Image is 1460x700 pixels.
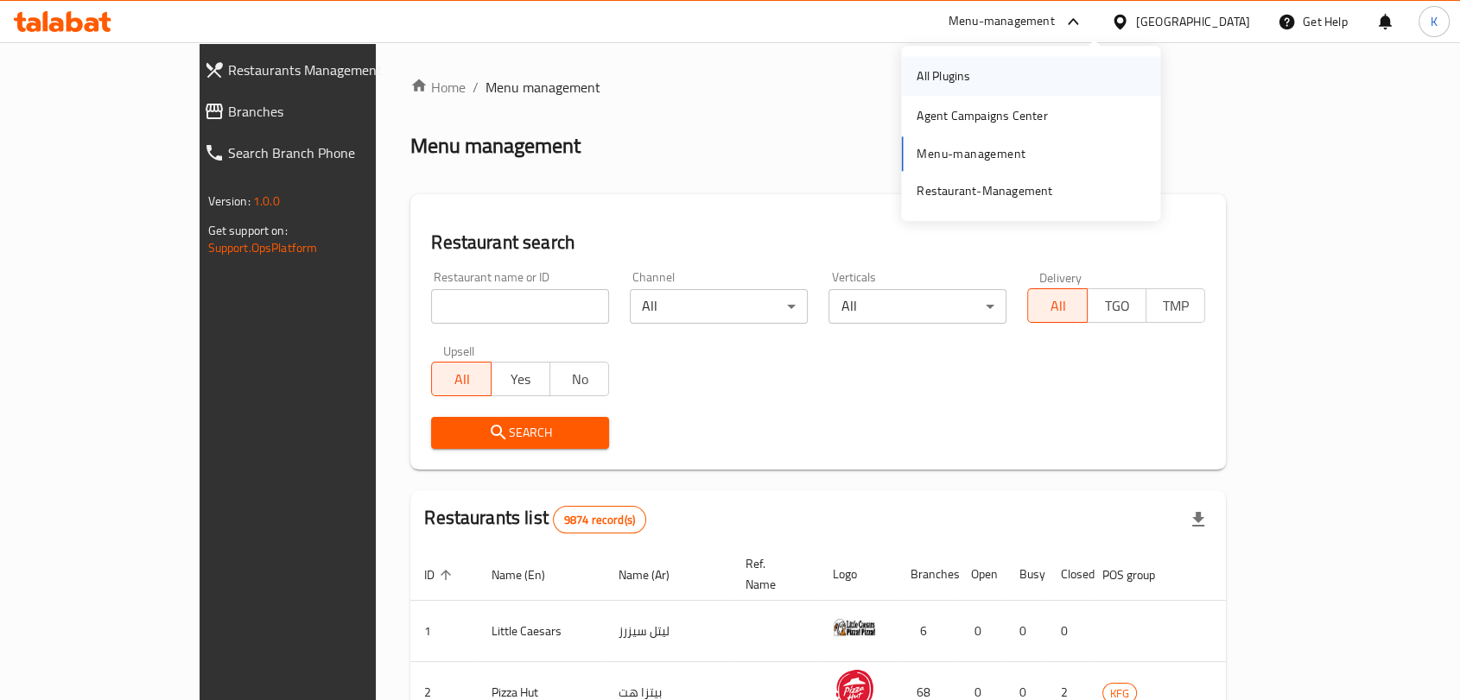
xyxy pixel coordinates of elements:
a: Restaurants Management [190,49,443,91]
button: All [431,362,491,396]
button: No [549,362,609,396]
td: 0 [957,601,1006,662]
span: Restaurants Management [228,60,429,80]
span: Name (Ar) [619,564,692,585]
h2: Menu management [410,132,581,160]
input: Search for restaurant name or ID.. [431,289,609,324]
span: 9874 record(s) [554,512,645,528]
span: 1.0.0 [253,190,280,212]
span: Yes [498,367,543,392]
span: Version: [208,190,251,212]
span: POS group [1102,564,1178,585]
th: Logo [819,548,897,601]
td: 0 [1047,601,1089,662]
li: / [473,77,479,98]
td: 0 [1006,601,1047,662]
button: TMP [1146,288,1205,323]
div: All [630,289,808,324]
div: Total records count [553,506,646,533]
th: Busy [1006,548,1047,601]
th: Branches [897,548,957,601]
span: Get support on: [208,219,288,242]
div: Agent Campaigns Center [917,107,1047,126]
nav: breadcrumb [410,77,1226,98]
div: Export file [1178,499,1219,540]
span: All [439,367,484,392]
span: Search [445,422,595,444]
td: 1 [410,601,478,662]
span: TMP [1153,293,1198,318]
button: Search [431,417,609,449]
span: Name (En) [492,564,568,585]
span: Branches [228,101,429,122]
span: Ref. Name [746,553,798,595]
div: All Plugins [917,66,970,85]
td: ليتل سيزرز [605,601,732,662]
div: [GEOGRAPHIC_DATA] [1136,12,1250,31]
h2: Restaurant search [431,230,1205,255]
span: Search Branch Phone [228,142,429,163]
a: Branches [190,91,443,132]
div: All [828,289,1006,324]
a: Search Branch Phone [190,132,443,173]
span: TGO [1095,293,1139,318]
div: Menu-management [949,11,1055,32]
td: Little Caesars [478,601,605,662]
label: Delivery [1039,271,1082,283]
span: K [1431,12,1438,31]
th: Open [957,548,1006,601]
span: ID [424,564,457,585]
label: Upsell [443,344,475,356]
button: All [1027,288,1087,323]
div: Restaurant-Management [917,181,1052,200]
button: Yes [491,362,550,396]
th: Closed [1047,548,1089,601]
h2: Restaurants list [424,505,646,533]
td: 6 [897,601,957,662]
span: Menu management [486,77,600,98]
button: TGO [1087,288,1146,323]
a: Support.OpsPlatform [208,236,318,259]
img: Little Caesars [833,606,876,649]
span: No [557,367,602,392]
span: All [1035,293,1080,318]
